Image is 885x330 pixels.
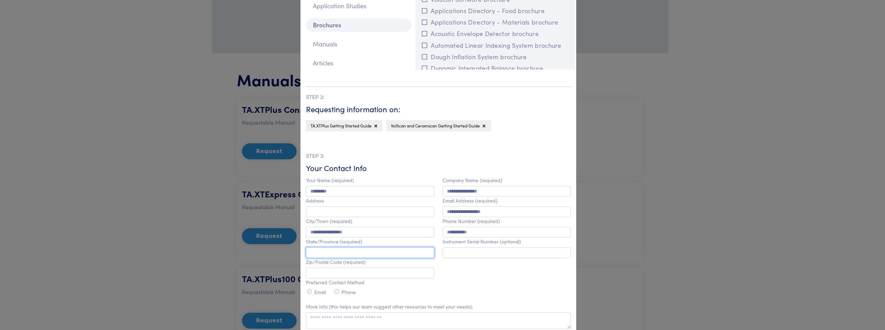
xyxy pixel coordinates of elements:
[306,259,366,265] label: Zip/Postal Code (required)
[306,239,362,244] label: State/Province (required)
[306,56,411,70] p: Articles
[306,92,571,101] p: STEP 2:
[306,18,411,32] p: Brochures
[306,198,324,204] label: Address
[306,279,364,285] label: Preferred Contact Method
[442,239,521,244] label: Instrument Serial Number (optional)
[420,16,571,28] button: Applications Directory - Materials brochure
[306,104,571,115] h6: Requesting information on:
[306,37,411,51] p: Manuals
[391,123,480,128] span: VolScan and Ceramscan Getting Started Guide
[420,51,571,62] button: Dough Inflation System brochure
[310,123,372,128] span: TA.XTPlus Getting Started Guide
[306,163,571,173] h6: Your Contact Info
[420,5,571,16] button: Applications Directory - Food brochure
[314,289,326,295] label: Email
[442,198,497,204] label: Email Address (required)
[306,177,354,183] label: Your Name (required)
[442,218,500,224] label: Phone Number (required)
[306,151,571,160] p: STEP 3:
[420,28,571,39] button: Acoustic Envelope Detector brochure
[342,289,356,295] label: Phone
[420,62,571,74] button: Dynamic Integrated Balance brochure
[306,218,352,224] label: City/Town (required)
[420,39,571,51] button: Automated Linear Indexing System brochure
[442,177,502,183] label: Company Name (required)
[306,304,473,310] label: More Info (this helps our team suggest other resources to meet your needs):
